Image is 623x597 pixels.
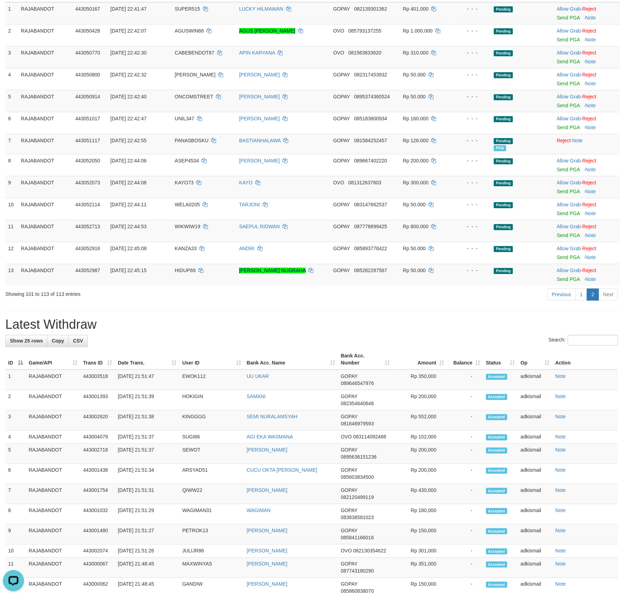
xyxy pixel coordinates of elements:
span: OVO [333,50,344,56]
td: RAJABANDOT [18,220,72,242]
span: CSV [73,338,83,344]
td: 10 [5,198,18,220]
a: Reject [582,180,596,186]
a: Note [555,581,566,587]
span: GOPAY [340,394,357,400]
span: · [557,50,582,56]
div: - - - [457,93,488,101]
td: RAJABANDOT [26,390,80,411]
span: Pending [494,268,513,274]
a: Send PGA [557,233,580,239]
td: RAJABANDOT [18,134,72,154]
td: RAJABANDOT [18,176,72,198]
a: [PERSON_NAME] [246,528,287,534]
span: Rp 50.000 [403,72,426,78]
span: 443052114 [75,202,100,208]
a: Allow Grab [557,72,581,78]
span: · [557,224,582,230]
div: Showing 101 to 113 of 113 entries [5,288,254,298]
span: · [557,28,582,34]
td: 443001393 [80,390,115,411]
span: 443051117 [75,138,100,144]
a: Note [555,374,566,379]
a: Reject [582,94,596,100]
span: PGA [494,145,506,151]
a: Note [585,15,596,21]
span: Copy 081563833620 to clipboard [348,50,381,56]
a: WAGIMAN [246,508,270,513]
button: Open LiveChat chat widget [3,3,24,24]
span: Copy 085183800934 to clipboard [354,116,387,122]
span: WIKWIW19 [175,224,200,230]
a: Allow Grab [557,116,581,122]
th: Action [552,350,618,370]
a: Send PGA [557,103,580,109]
span: OVO [333,180,344,186]
a: Allow Grab [557,94,581,100]
a: Send PGA [557,211,580,217]
span: Copy 081584252457 to clipboard [354,138,387,144]
td: · [554,220,619,242]
span: 443052987 [75,268,100,274]
a: Reject [582,28,596,34]
a: Copy [47,335,69,347]
span: Rp 1.000.000 [403,28,432,34]
td: 11 [5,220,18,242]
span: [DATE] 22:45:08 [110,246,146,252]
a: LUCKY HILMAWAN [239,6,283,12]
a: APIN KARYANA [239,50,275,56]
td: HOKIGIN [179,390,244,411]
span: 443050167 [75,6,100,12]
div: - - - [457,179,488,186]
td: EWOK112 [179,370,244,390]
span: AGUSWIN66 [175,28,204,34]
span: Rp 401.000 [403,6,428,12]
td: 12 [5,242,18,264]
span: GOPAY [333,158,350,164]
span: Rp 50.000 [403,268,426,274]
span: 443052073 [75,180,100,186]
a: Allow Grab [557,50,581,56]
span: CABEBENDOT87 [175,50,214,56]
span: [DATE] 22:41:47 [110,6,146,12]
div: - - - [457,245,488,252]
a: Allow Grab [557,28,581,34]
td: 1 [5,370,26,390]
span: KANZA33 [175,246,197,252]
a: Note [555,434,566,440]
a: Note [555,508,566,513]
span: 443052713 [75,224,100,230]
span: [DATE] 22:44:08 [110,180,146,186]
div: - - - [457,6,488,13]
span: GOPAY [333,94,350,100]
span: Pending [494,180,513,186]
span: GOPAY [333,6,350,12]
span: Pending [494,159,513,165]
a: Allow Grab [557,268,581,274]
td: RAJABANDOT [18,264,72,286]
a: ANDRI [239,246,255,252]
td: 9 [5,176,18,198]
td: [DATE] 21:51:47 [115,370,179,390]
span: Rp 50.000 [403,94,426,100]
a: [PERSON_NAME] [239,116,280,122]
span: SUPER515 [175,6,200,12]
a: Allow Grab [557,6,581,12]
td: 2 [5,390,26,411]
span: [DATE] 22:44:53 [110,224,146,230]
a: Reject [582,268,596,274]
th: Bank Acc. Number: activate to sort column ascending [338,350,392,370]
a: [PERSON_NAME] [246,548,287,554]
a: Send PGA [557,15,580,21]
th: Status: activate to sort column ascending [483,350,518,370]
td: - [447,411,483,431]
span: GOPAY [333,116,350,122]
a: [PERSON_NAME] [239,158,280,164]
span: GOPAY [333,138,350,144]
span: · [557,180,582,186]
td: 1 [5,2,18,25]
span: Copy 083147662537 to clipboard [354,202,387,208]
a: TARJONI [239,202,260,208]
span: Copy 085793137255 to clipboard [348,28,381,34]
span: Rp 300.000 [403,180,428,186]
